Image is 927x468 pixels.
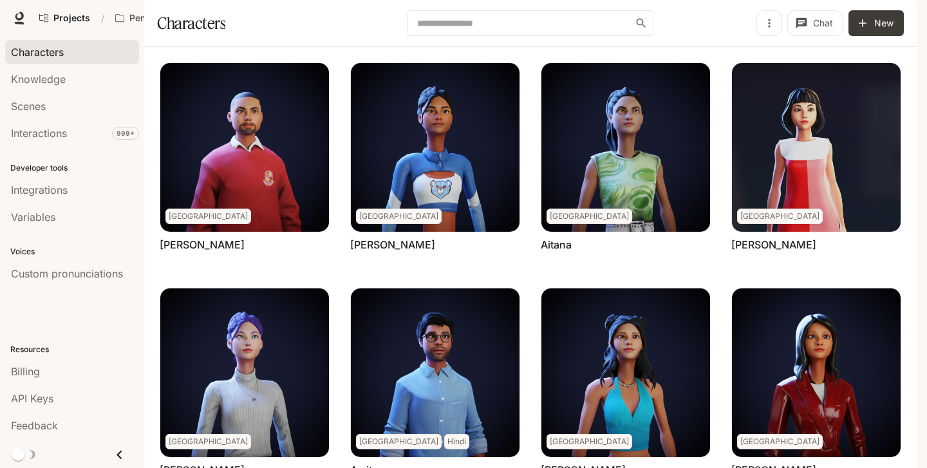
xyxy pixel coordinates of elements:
a: [PERSON_NAME] [350,238,435,252]
button: Chat [787,10,843,36]
img: Anaya [541,288,710,457]
span: Projects [53,13,90,24]
img: Abel [160,63,329,232]
img: Akira [732,63,901,232]
img: Adelina [351,63,520,232]
img: Alison [160,288,329,457]
img: Angie [732,288,901,457]
a: [PERSON_NAME] [160,238,245,252]
a: [PERSON_NAME] [731,238,816,252]
h1: Characters [157,10,225,36]
button: Open workspace menu [109,5,221,31]
div: / [96,12,109,25]
a: Aitana [541,238,572,252]
img: Amit [351,288,520,457]
a: Go to projects [33,5,96,31]
p: Pen Pals [Production] [129,13,201,24]
img: Aitana [541,63,710,232]
button: New [848,10,904,36]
